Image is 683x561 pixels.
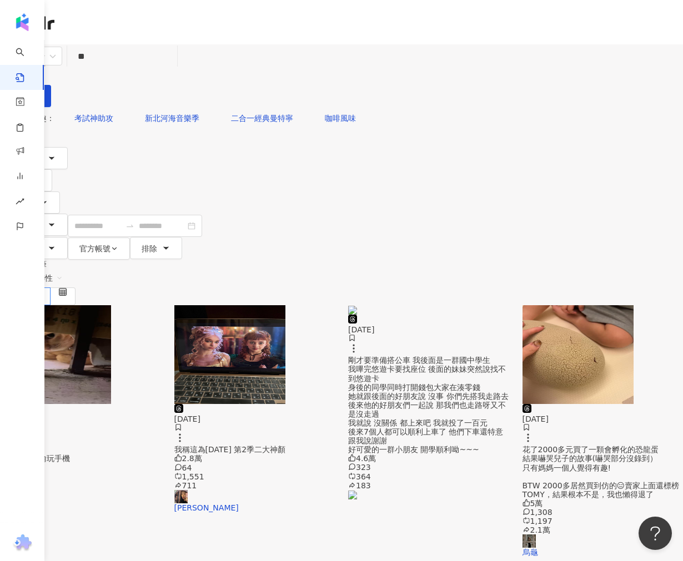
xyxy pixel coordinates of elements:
div: 64 [174,463,335,472]
div: 剛才要準備搭公車 我後面是一群國中學生 我嗶完悠遊卡要找座位 後面的妹妹突然說找不到悠遊卡 身後的同學同時打開錢包大家在湊零錢 她就跟後面的好朋友說 沒事 你們先搭我走路去 後來他的好朋友們一起... [348,356,509,454]
a: search [16,40,38,83]
button: 咖啡風味 [313,107,368,129]
div: 2.8萬 [174,454,335,463]
div: 我稱這為[DATE] 第2季二大神顏 [174,445,335,454]
span: 官方帳號 [79,244,111,253]
span: 排除 [142,244,157,253]
div: 323 [348,463,509,472]
span: 咖啡風味 [325,114,356,123]
img: chrome extension [12,534,33,552]
div: 364 [348,472,509,481]
div: [DATE] [174,415,335,423]
a: KOL Avatar[PERSON_NAME] [174,490,335,512]
button: 二合一經典曼特寧 [219,107,305,129]
img: KOL Avatar [174,490,188,503]
a: KOL Avatar [348,490,509,499]
button: 官方帳號 [68,237,130,260]
iframe: Help Scout Beacon - Open [639,517,672,550]
img: KOL Avatar [523,534,536,548]
span: rise [16,190,24,215]
div: 711 [174,481,335,490]
span: 考試神助攻 [74,114,113,123]
span: swap-right [125,221,134,230]
img: KOL Avatar [348,491,400,499]
span: 關聯性 [29,269,63,287]
img: post-image [174,305,285,404]
div: [DATE] [348,325,509,334]
button: 新北河海音樂季 [133,107,211,129]
span: 新北河海音樂季 [145,114,199,123]
img: post-image [348,306,401,315]
img: logo icon [13,13,31,31]
div: 183 [348,481,509,490]
button: 排除 [130,237,182,259]
div: 4.6萬 [348,454,509,463]
img: post-image [523,305,634,404]
span: 二合一經典曼特寧 [231,114,293,123]
button: 考試神助攻 [63,107,125,129]
span: to [125,221,134,230]
div: 1,551 [174,472,335,481]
